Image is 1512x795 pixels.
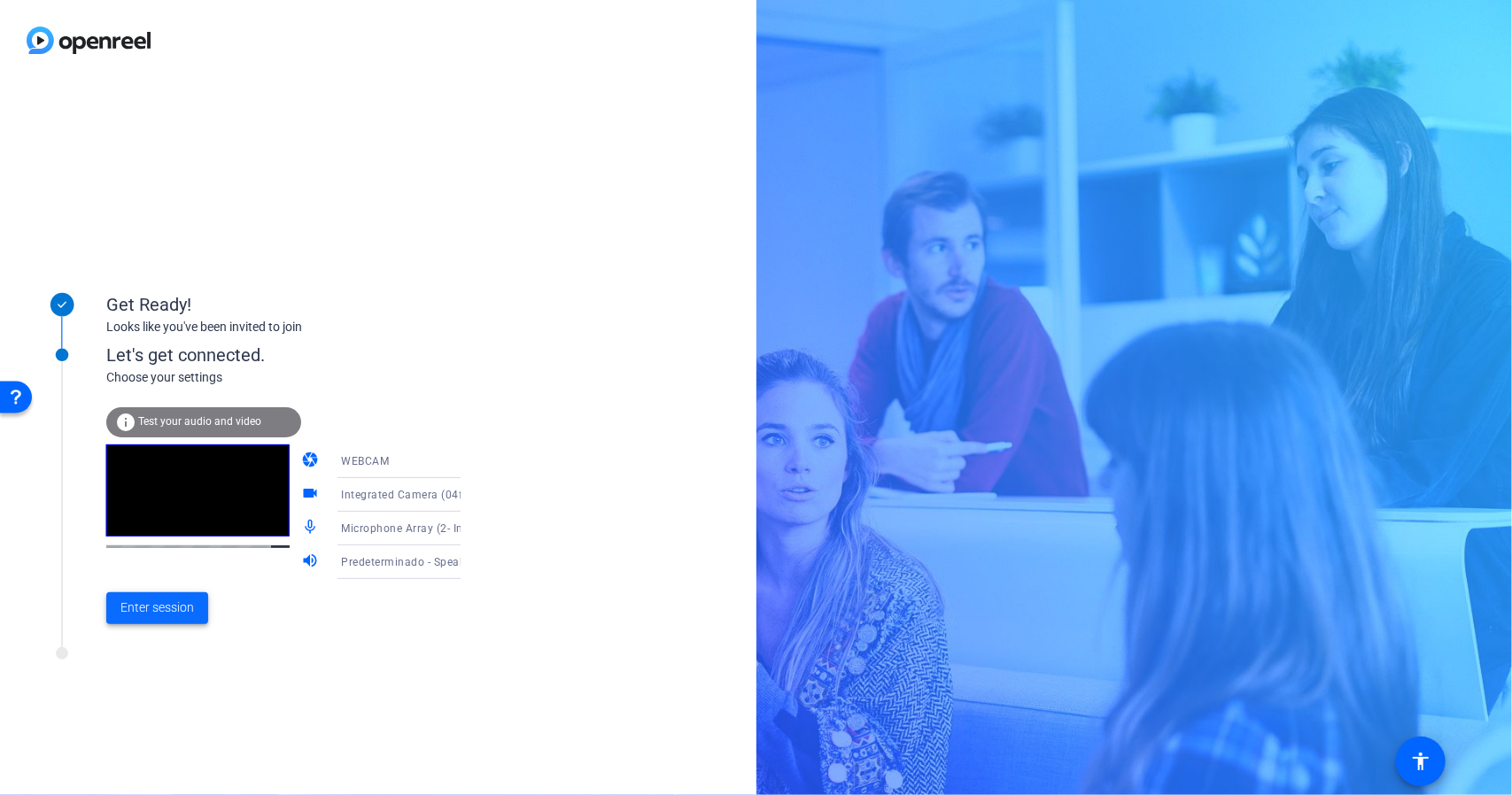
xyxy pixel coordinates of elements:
[341,487,500,501] span: Integrated Camera (04f2:b74f)
[341,521,747,535] span: Microphone Array (2- Intel® Smart Sound Technology for Digital Microphones)
[138,415,261,428] span: Test your audio and video
[106,291,461,318] div: Get Ready!
[106,368,497,387] div: Choose your settings
[1410,751,1431,772] mat-icon: accessibility
[301,484,322,506] mat-icon: videocam
[106,592,208,624] button: Enter session
[301,552,322,573] mat-icon: volume_up
[120,598,194,617] span: Enter session
[301,451,322,472] mat-icon: camera
[106,318,461,336] div: Looks like you've been invited to join
[106,342,497,368] div: Let's get connected.
[301,518,322,539] mat-icon: mic_none
[341,554,591,568] span: Predeterminado - Speakers (2- Realtek(R) Audio)
[115,412,136,433] mat-icon: info
[341,455,389,467] span: WEBCAM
